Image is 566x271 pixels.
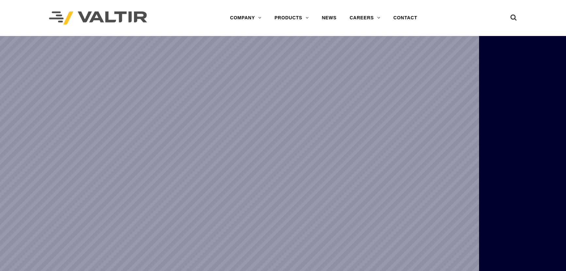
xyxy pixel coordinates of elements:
img: Valtir [49,11,147,25]
a: LEARN MORE [233,207,305,225]
a: CAREERS [343,11,387,25]
a: COMPANY [224,11,268,25]
a: CONTACT [387,11,424,25]
a: PRODUCTS [268,11,315,25]
a: NEWS [315,11,343,25]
